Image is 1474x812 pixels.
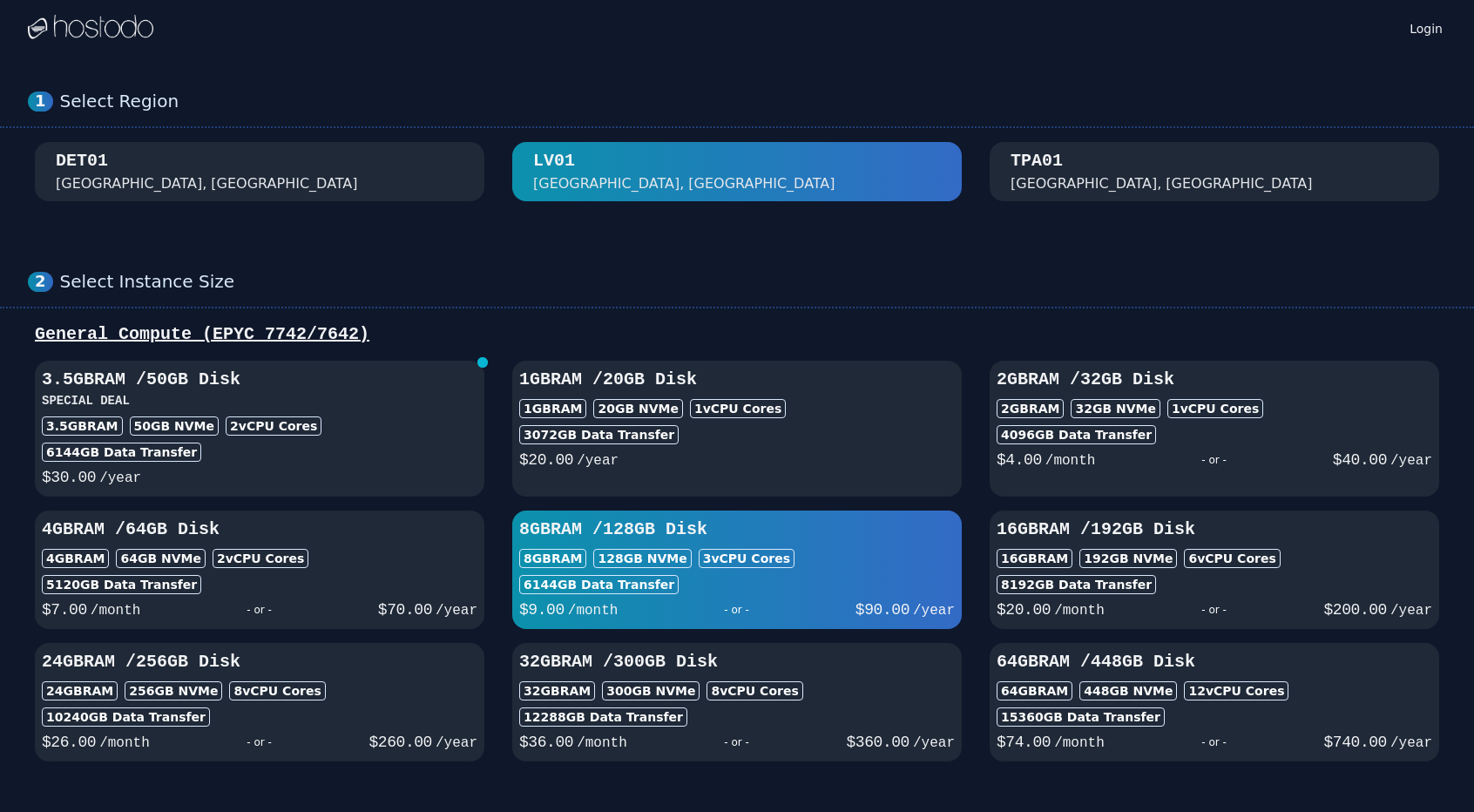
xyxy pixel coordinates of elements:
div: 12 vCPU Cores [1184,681,1288,700]
div: - or - [627,730,847,754]
span: /year [913,603,955,619]
button: 2GBRAM /32GB Disk2GBRAM32GB NVMe1vCPU Cores4096GB Data Transfer$4.00/month- or -$40.00/year [990,361,1439,497]
div: - or - [1095,448,1332,472]
button: DET01 [GEOGRAPHIC_DATA], [GEOGRAPHIC_DATA] [35,142,484,201]
div: 256 GB NVMe [125,681,222,700]
div: 20 GB NVMe [593,399,683,418]
h3: 32GB RAM / 300 GB Disk [519,650,955,674]
span: $ 740.00 [1324,734,1387,751]
div: LV01 [533,149,575,173]
div: 192 GB NVMe [1079,549,1177,568]
div: 15360 GB Data Transfer [997,707,1165,727]
div: 8192 GB Data Transfer [997,575,1156,594]
div: 300 GB NVMe [602,681,700,700]
div: - or - [140,598,377,622]
span: $ 30.00 [42,469,96,486]
button: 16GBRAM /192GB Disk16GBRAM192GB NVMe6vCPU Cores8192GB Data Transfer$20.00/month- or -$200.00/year [990,511,1439,629]
div: 2 vCPU Cores [213,549,308,568]
div: 3072 GB Data Transfer [519,425,679,444]
span: /year [1390,453,1432,469]
div: 2 [28,272,53,292]
div: - or - [150,730,369,754]
div: 1 vCPU Cores [1167,399,1263,418]
span: $ 26.00 [42,734,96,751]
div: 1 [28,91,53,112]
div: 64 GB NVMe [116,549,206,568]
div: 1GB RAM [519,399,586,418]
div: General Compute (EPYC 7742/7642) [28,322,1446,347]
div: 16GB RAM [997,549,1072,568]
div: 8 vCPU Cores [707,681,802,700]
div: 128 GB NVMe [593,549,691,568]
span: /month [1045,453,1096,469]
img: Logo [28,15,153,41]
div: 12288 GB Data Transfer [519,707,687,727]
span: $ 70.00 [378,601,432,619]
div: - or - [618,598,855,622]
span: $ 260.00 [369,734,432,751]
div: 6144 GB Data Transfer [42,443,201,462]
span: /month [1054,735,1105,751]
button: LV01 [GEOGRAPHIC_DATA], [GEOGRAPHIC_DATA] [512,142,962,201]
div: 50 GB NVMe [130,416,220,436]
h3: 24GB RAM / 256 GB Disk [42,650,477,674]
div: 2 vCPU Cores [226,416,321,436]
button: 4GBRAM /64GB Disk4GBRAM64GB NVMe2vCPU Cores5120GB Data Transfer$7.00/month- or -$70.00/year [35,511,484,629]
div: 10240 GB Data Transfer [42,707,210,727]
div: - or - [1105,598,1324,622]
h3: 1GB RAM / 20 GB Disk [519,368,955,392]
span: /year [1390,603,1432,619]
div: 2GB RAM [997,399,1064,418]
div: 32GB RAM [519,681,595,700]
span: $ 20.00 [997,601,1051,619]
div: 24GB RAM [42,681,118,700]
div: Select Instance Size [60,271,1446,293]
div: 448 GB NVMe [1079,681,1177,700]
span: $ 36.00 [519,734,573,751]
h3: SPECIAL DEAL [42,392,477,409]
div: TPA01 [1011,149,1063,173]
span: $ 20.00 [519,451,573,469]
button: 1GBRAM /20GB Disk1GBRAM20GB NVMe1vCPU Cores3072GB Data Transfer$20.00/year [512,361,962,497]
span: /month [99,735,150,751]
h3: 4GB RAM / 64 GB Disk [42,518,477,542]
span: /month [91,603,141,619]
button: 64GBRAM /448GB Disk64GBRAM448GB NVMe12vCPU Cores15360GB Data Transfer$74.00/month- or -$740.00/year [990,643,1439,761]
div: 3.5GB RAM [42,416,123,436]
span: /year [577,453,619,469]
div: [GEOGRAPHIC_DATA], [GEOGRAPHIC_DATA] [1011,173,1313,194]
div: 3 vCPU Cores [699,549,794,568]
button: 32GBRAM /300GB Disk32GBRAM300GB NVMe8vCPU Cores12288GB Data Transfer$36.00/month- or -$360.00/year [512,643,962,761]
span: /year [436,603,477,619]
span: $ 7.00 [42,601,87,619]
h3: 2GB RAM / 32 GB Disk [997,368,1432,392]
div: 4GB RAM [42,549,109,568]
div: 4096 GB Data Transfer [997,425,1156,444]
div: 32 GB NVMe [1071,399,1160,418]
div: 8 vCPU Cores [229,681,325,700]
a: Login [1406,17,1446,37]
span: $ 40.00 [1333,451,1387,469]
span: /year [436,735,477,751]
span: $ 90.00 [855,601,909,619]
span: /month [577,735,627,751]
button: 8GBRAM /128GB Disk8GBRAM128GB NVMe3vCPU Cores6144GB Data Transfer$9.00/month- or -$90.00/year [512,511,962,629]
h3: 64GB RAM / 448 GB Disk [997,650,1432,674]
span: $ 9.00 [519,601,565,619]
div: 8GB RAM [519,549,586,568]
span: /year [913,735,955,751]
h3: 16GB RAM / 192 GB Disk [997,518,1432,542]
div: 1 vCPU Cores [690,399,786,418]
h3: 3.5GB RAM / 50 GB Disk [42,368,477,392]
div: DET01 [56,149,108,173]
span: /year [1390,735,1432,751]
div: 64GB RAM [997,681,1072,700]
div: [GEOGRAPHIC_DATA], [GEOGRAPHIC_DATA] [533,173,835,194]
h3: 8GB RAM / 128 GB Disk [519,518,955,542]
div: Select Region [60,91,1446,112]
span: /month [1054,603,1105,619]
div: 5120 GB Data Transfer [42,575,201,594]
span: $ 200.00 [1324,601,1387,619]
button: 3.5GBRAM /50GB DiskSPECIAL DEAL3.5GBRAM50GB NVMe2vCPU Cores6144GB Data Transfer$30.00/year [35,361,484,497]
div: 6 vCPU Cores [1184,549,1280,568]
